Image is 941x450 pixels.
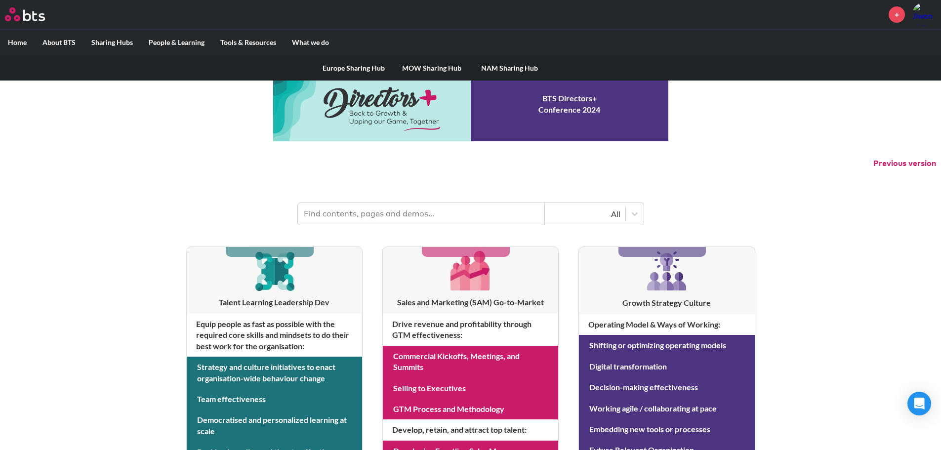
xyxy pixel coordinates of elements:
input: Find contents, pages and demos... [298,203,545,225]
label: People & Learning [141,30,212,55]
img: [object Object] [643,247,691,294]
h4: Operating Model & Ways of Working : [579,314,754,335]
img: [object Object] [251,247,298,294]
label: What we do [284,30,337,55]
label: About BTS [35,30,83,55]
h3: Talent Learning Leadership Dev [187,297,362,308]
h3: Sales and Marketing (SAM) Go-to-Market [383,297,558,308]
h4: Develop, retain, and attract top talent : [383,419,558,440]
img: Jiwon Ahn [912,2,936,26]
h4: Drive revenue and profitability through GTM effectiveness : [383,314,558,346]
a: Profile [912,2,936,26]
div: All [550,208,620,219]
label: Sharing Hubs [83,30,141,55]
div: Open Intercom Messenger [907,392,931,415]
button: Previous version [873,158,936,169]
img: [object Object] [447,247,494,294]
h3: Growth Strategy Culture [579,297,754,308]
label: Tools & Resources [212,30,284,55]
img: BTS Logo [5,7,45,21]
a: Conference 2024 [273,67,668,141]
a: Go home [5,7,63,21]
h4: Equip people as fast as possible with the required core skills and mindsets to do their best work... [187,314,362,357]
a: + [889,6,905,23]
